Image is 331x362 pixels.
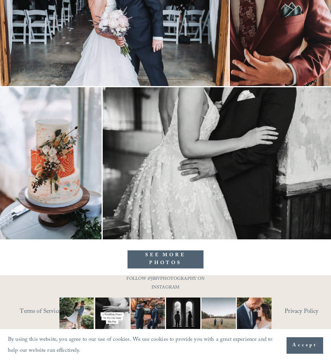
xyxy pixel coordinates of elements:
[229,298,280,332] img: A lot of couples get nervous in front of the camera and that&rsquo;s completely normal. You&rsquo...
[292,342,317,349] span: Accept
[193,298,244,332] img: Two #WideShotWednesdays Two totally different vibes. Which side are you&mdash;are you into that b...
[59,292,94,338] img: It&rsquo;s that time of year where weddings and engagements pick up and I get the joy of capturin...
[128,250,204,268] a: SEE MORE PHOTOS
[287,337,323,354] button: Accept
[8,334,279,356] p: By using this website, you agree to our use of cookies. We use cookies to provide you with a grea...
[126,275,205,292] p: FOLLOW @JBIVPHOTOGRAPHY ON INSTAGRAM
[285,306,324,318] a: Privacy Policy
[125,298,170,332] img: You just need the right photographer that matches your vibe 📷🎉 #RaleighWeddingPhotographer
[87,298,138,332] img: Let&rsquo;s talk about poses for your wedding day! It doesn&rsquo;t have to be complicated, somet...
[20,306,73,318] a: Terms of Service
[160,298,206,332] img: Black &amp; White appreciation post. 😍😍 ⠀⠀⠀⠀⠀⠀⠀⠀⠀ I don&rsquo;t care what anyone says black and w...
